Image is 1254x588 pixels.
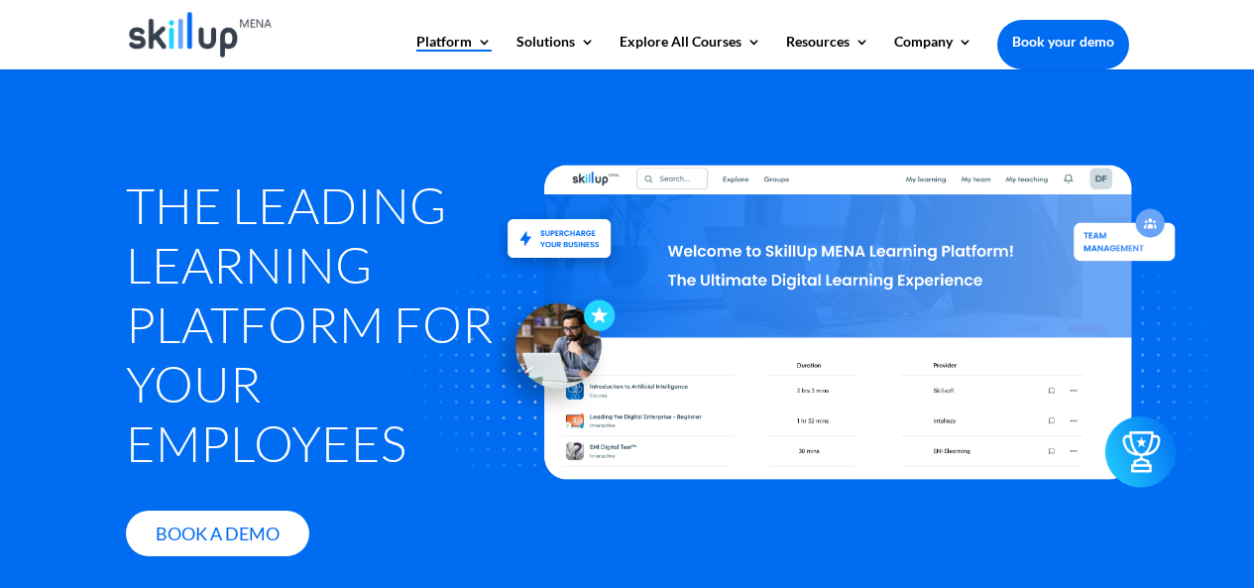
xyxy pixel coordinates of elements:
img: Skillup Mena [129,12,273,58]
img: icon - Skillup [482,285,615,417]
a: Company [894,35,972,68]
iframe: Chat Widget [924,374,1254,588]
a: Explore All Courses [620,35,761,68]
a: Book A Demo [126,511,309,557]
a: Resources [786,35,869,68]
h1: The Leading Learning Platform for Your Employees [126,176,494,483]
a: Book your demo [997,20,1129,63]
a: Solutions [516,35,595,68]
img: Upskill and reskill your staff - SkillUp MENA [492,191,625,260]
a: Platform [416,35,492,68]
